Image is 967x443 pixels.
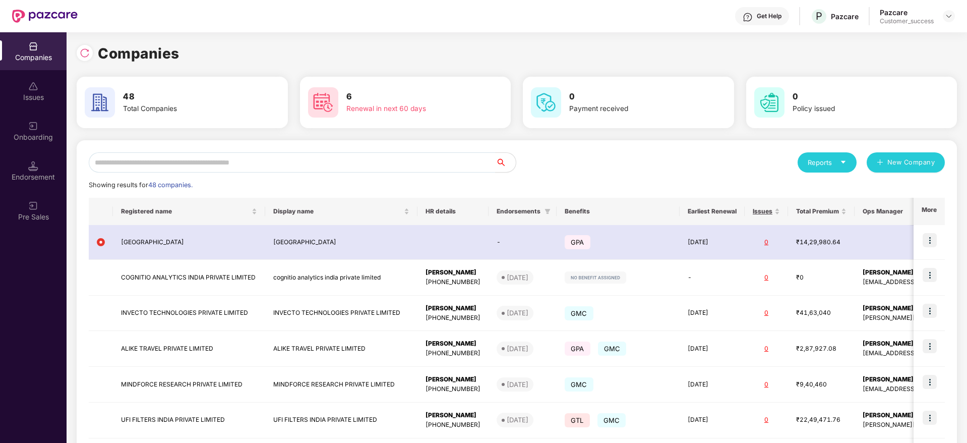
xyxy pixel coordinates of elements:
div: [PHONE_NUMBER] [426,420,480,430]
th: Benefits [557,198,680,225]
img: svg+xml;base64,PHN2ZyBpZD0iUmVsb2FkLTMyeDMyIiB4bWxucz0iaHR0cDovL3d3dy53My5vcmcvMjAwMC9zdmciIHdpZH... [80,48,90,58]
div: 0 [753,273,780,283]
td: ALIKE TRAVEL PRIVATE LIMITED [265,331,417,367]
div: Renewal in next 60 days [346,103,473,115]
div: [PHONE_NUMBER] [426,384,480,394]
div: [PERSON_NAME] [426,304,480,313]
span: filter [542,205,553,217]
img: icon [923,304,937,318]
td: - [680,260,745,296]
td: [DATE] [680,367,745,403]
div: ₹2,87,927.08 [796,344,847,354]
td: [GEOGRAPHIC_DATA] [113,225,265,260]
div: [DATE] [507,308,528,318]
button: search [495,152,516,173]
td: [DATE] [680,403,745,438]
h3: 6 [346,90,473,103]
div: [PHONE_NUMBER] [426,349,480,358]
div: [DATE] [507,415,528,425]
h3: 0 [793,90,920,103]
div: Pazcare [880,8,934,17]
span: GTL [565,413,590,427]
div: ₹41,63,040 [796,308,847,318]
td: [DATE] [680,225,745,260]
img: svg+xml;base64,PHN2ZyBpZD0iSGVscC0zMngzMiIgeG1sbnM9Imh0dHA6Ly93d3cudzMub3JnLzIwMDAvc3ZnIiB3aWR0aD... [743,12,753,22]
div: ₹22,49,471.76 [796,415,847,425]
span: GMC [565,377,593,392]
img: icon [923,375,937,389]
td: INVECTO TECHNOLOGIES PRIVATE LIMITED [113,296,265,331]
div: ₹14,29,980.64 [796,238,847,247]
div: 0 [753,308,780,318]
td: [DATE] [680,331,745,367]
img: svg+xml;base64,PHN2ZyBpZD0iRHJvcGRvd24tMzJ4MzIiIHhtbG5zPSJodHRwOi8vd3d3LnczLm9yZy8yMDAwL3N2ZyIgd2... [945,12,953,20]
div: [PERSON_NAME] [426,268,480,278]
img: svg+xml;base64,PHN2ZyB4bWxucz0iaHR0cDovL3d3dy53My5vcmcvMjAwMC9zdmciIHdpZHRoPSI2MCIgaGVpZ2h0PSI2MC... [754,87,784,118]
div: [PHONE_NUMBER] [426,313,480,323]
div: [DATE] [507,344,528,354]
span: plus [877,159,883,167]
img: icon [923,339,937,353]
td: - [489,225,557,260]
span: Registered name [121,207,250,215]
span: GPA [565,342,590,356]
td: cognitio analytics india private limited [265,260,417,296]
td: [GEOGRAPHIC_DATA] [265,225,417,260]
div: [DATE] [507,272,528,283]
span: GPA [565,235,590,249]
th: More [914,198,945,225]
div: Pazcare [831,12,859,21]
th: Registered name [113,198,265,225]
img: svg+xml;base64,PHN2ZyB4bWxucz0iaHR0cDovL3d3dy53My5vcmcvMjAwMC9zdmciIHdpZHRoPSI2MCIgaGVpZ2h0PSI2MC... [85,87,115,118]
div: ₹0 [796,273,847,283]
img: svg+xml;base64,PHN2ZyB3aWR0aD0iMjAiIGhlaWdodD0iMjAiIHZpZXdCb3g9IjAgMCAyMCAyMCIgZmlsbD0ibm9uZSIgeG... [28,121,38,131]
img: svg+xml;base64,PHN2ZyB4bWxucz0iaHR0cDovL3d3dy53My5vcmcvMjAwMC9zdmciIHdpZHRoPSI2MCIgaGVpZ2h0PSI2MC... [531,87,561,118]
img: svg+xml;base64,PHN2ZyB4bWxucz0iaHR0cDovL3d3dy53My5vcmcvMjAwMC9zdmciIHdpZHRoPSIxMiIgaGVpZ2h0PSIxMi... [97,238,105,246]
img: svg+xml;base64,PHN2ZyB3aWR0aD0iMjAiIGhlaWdodD0iMjAiIHZpZXdCb3g9IjAgMCAyMCAyMCIgZmlsbD0ibm9uZSIgeG... [28,201,38,211]
td: MINDFORCE RESEARCH PRIVATE LIMITED [113,367,265,403]
td: [DATE] [680,296,745,331]
div: [DATE] [507,379,528,390]
div: ₹9,40,460 [796,380,847,390]
div: Customer_success [880,17,934,25]
td: COGNITIO ANALYTICS INDIA PRIVATE LIMITED [113,260,265,296]
th: Earliest Renewal [680,198,745,225]
span: Display name [273,207,402,215]
td: UFI FILTERS INDIA PRIVATE LIMITED [113,403,265,438]
img: svg+xml;base64,PHN2ZyBpZD0iQ29tcGFuaWVzIiB4bWxucz0iaHR0cDovL3d3dy53My5vcmcvMjAwMC9zdmciIHdpZHRoPS... [28,41,38,51]
span: 48 companies. [148,181,193,189]
span: filter [545,208,551,214]
div: Get Help [757,12,781,20]
div: [PHONE_NUMBER] [426,278,480,287]
img: svg+xml;base64,PHN2ZyB4bWxucz0iaHR0cDovL3d3dy53My5vcmcvMjAwMC9zdmciIHdpZHRoPSI2MCIgaGVpZ2h0PSI2MC... [308,87,338,118]
span: Issues [753,207,772,215]
span: New Company [887,157,935,168]
span: Showing results for [89,181,193,189]
span: Endorsements [497,207,540,215]
div: Policy issued [793,103,920,115]
div: Payment received [569,103,696,115]
img: svg+xml;base64,PHN2ZyBpZD0iSXNzdWVzX2Rpc2FibGVkIiB4bWxucz0iaHR0cDovL3d3dy53My5vcmcvMjAwMC9zdmciIH... [28,81,38,91]
span: search [495,158,516,167]
div: 0 [753,380,780,390]
img: New Pazcare Logo [12,10,78,23]
h1: Companies [98,42,179,65]
img: icon [923,233,937,247]
td: ALIKE TRAVEL PRIVATE LIMITED [113,331,265,367]
td: UFI FILTERS INDIA PRIVATE LIMITED [265,403,417,438]
th: Issues [745,198,788,225]
span: P [816,10,822,22]
th: HR details [417,198,489,225]
div: 0 [753,238,780,247]
div: 0 [753,415,780,425]
td: INVECTO TECHNOLOGIES PRIVATE LIMITED [265,296,417,331]
th: Display name [265,198,417,225]
span: Total Premium [796,207,839,215]
div: [PERSON_NAME] [426,411,480,420]
th: Total Premium [788,198,855,225]
span: caret-down [840,159,847,165]
h3: 48 [123,90,250,103]
span: GMC [565,306,593,320]
div: [PERSON_NAME] [426,339,480,349]
img: icon [923,268,937,282]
